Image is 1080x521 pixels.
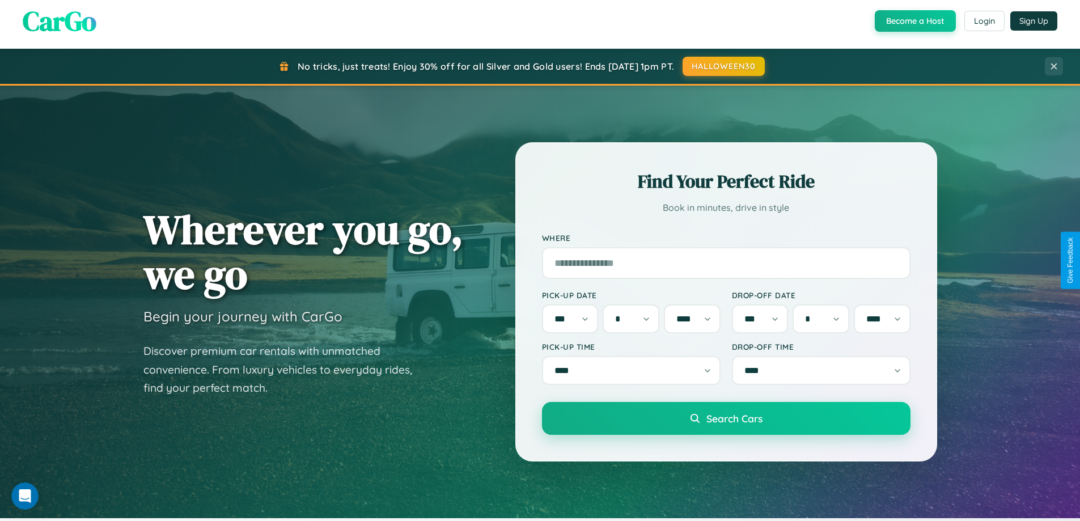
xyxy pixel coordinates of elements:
span: Search Cars [706,412,763,425]
button: Login [964,11,1005,31]
span: CarGo [23,2,96,40]
label: Pick-up Time [542,342,721,351]
h3: Begin your journey with CarGo [143,308,342,325]
iframe: Intercom live chat [11,482,39,510]
label: Where [542,233,910,243]
button: Become a Host [875,10,956,32]
div: Give Feedback [1066,238,1074,283]
button: Sign Up [1010,11,1057,31]
label: Drop-off Date [732,290,910,300]
p: Discover premium car rentals with unmatched convenience. From luxury vehicles to everyday rides, ... [143,342,427,397]
label: Pick-up Date [542,290,721,300]
span: No tricks, just treats! Enjoy 30% off for all Silver and Gold users! Ends [DATE] 1pm PT. [298,61,674,72]
p: Book in minutes, drive in style [542,200,910,216]
label: Drop-off Time [732,342,910,351]
button: HALLOWEEN30 [683,57,765,76]
h2: Find Your Perfect Ride [542,169,910,194]
button: Search Cars [542,402,910,435]
h1: Wherever you go, we go [143,207,463,296]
